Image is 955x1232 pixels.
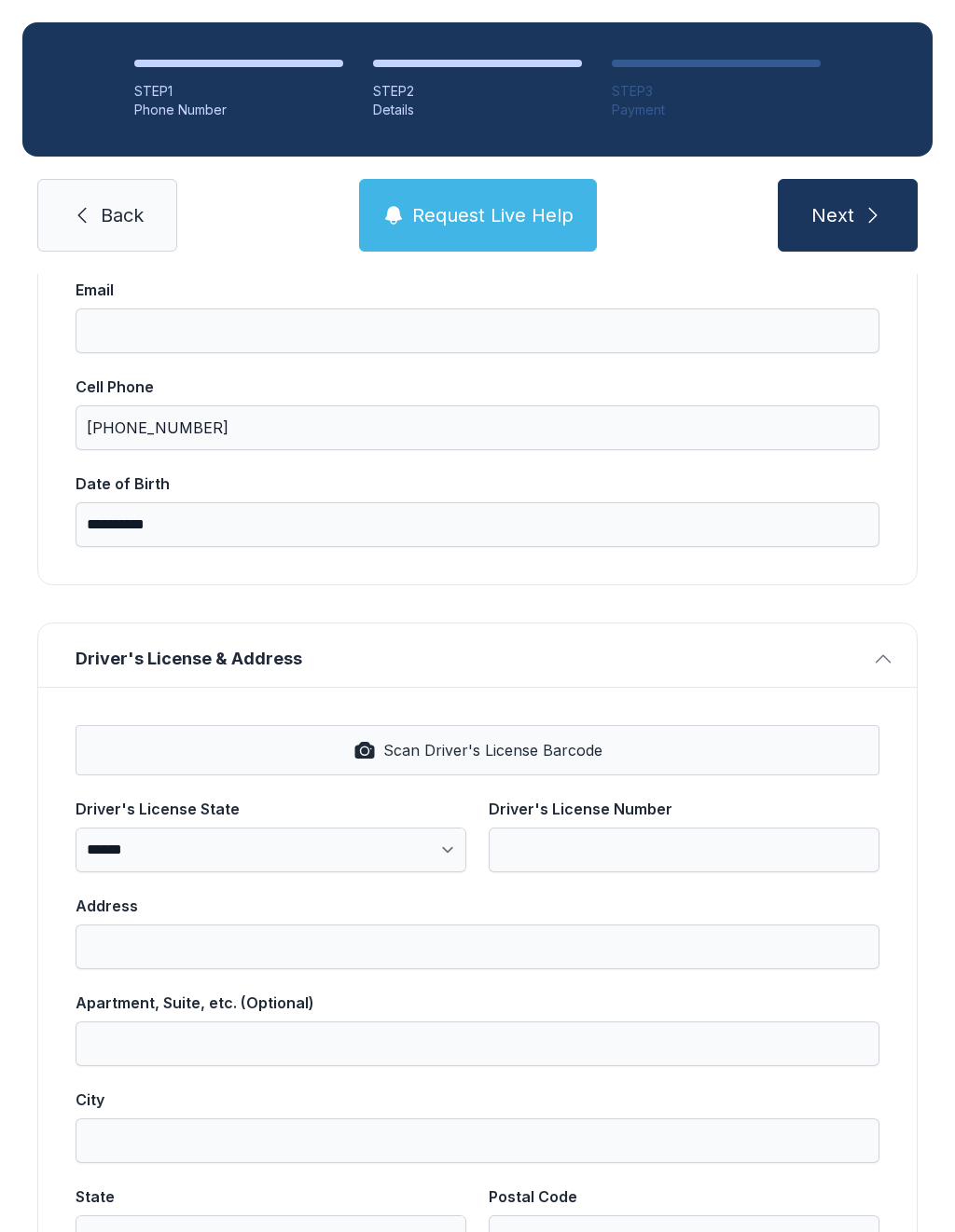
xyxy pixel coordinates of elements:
[76,1088,879,1111] div: City
[412,202,574,228] span: Request Live Help
[76,924,879,969] input: Address
[38,623,917,687] button: Driver's License & Address
[76,405,879,450] input: Cell Phone
[76,376,879,398] div: Cell Phone
[383,739,602,761] span: Scan Driver's License Barcode
[76,646,865,672] span: Driver's License & Address
[373,101,582,119] div: Details
[76,992,879,1014] div: Apartment, Suite, etc. (Optional)
[76,1021,879,1066] input: Apartment, Suite, etc. (Optional)
[101,202,144,228] span: Back
[134,101,343,119] div: Phone Number
[76,798,466,820] div: Driver's License State
[612,82,821,101] div: STEP 3
[489,828,879,872] input: Driver's License Number
[489,1185,879,1208] div: Postal Code
[373,82,582,101] div: STEP 2
[76,1185,466,1208] div: State
[76,828,466,872] select: Driver's License State
[76,1118,879,1163] input: City
[76,895,879,917] div: Address
[489,798,879,820] div: Driver's License Number
[612,101,821,119] div: Payment
[76,472,879,495] div: Date of Birth
[134,82,343,101] div: STEP 1
[76,502,879,547] input: Date of Birth
[76,279,879,301] div: Email
[76,308,879,353] input: Email
[811,202,854,228] span: Next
